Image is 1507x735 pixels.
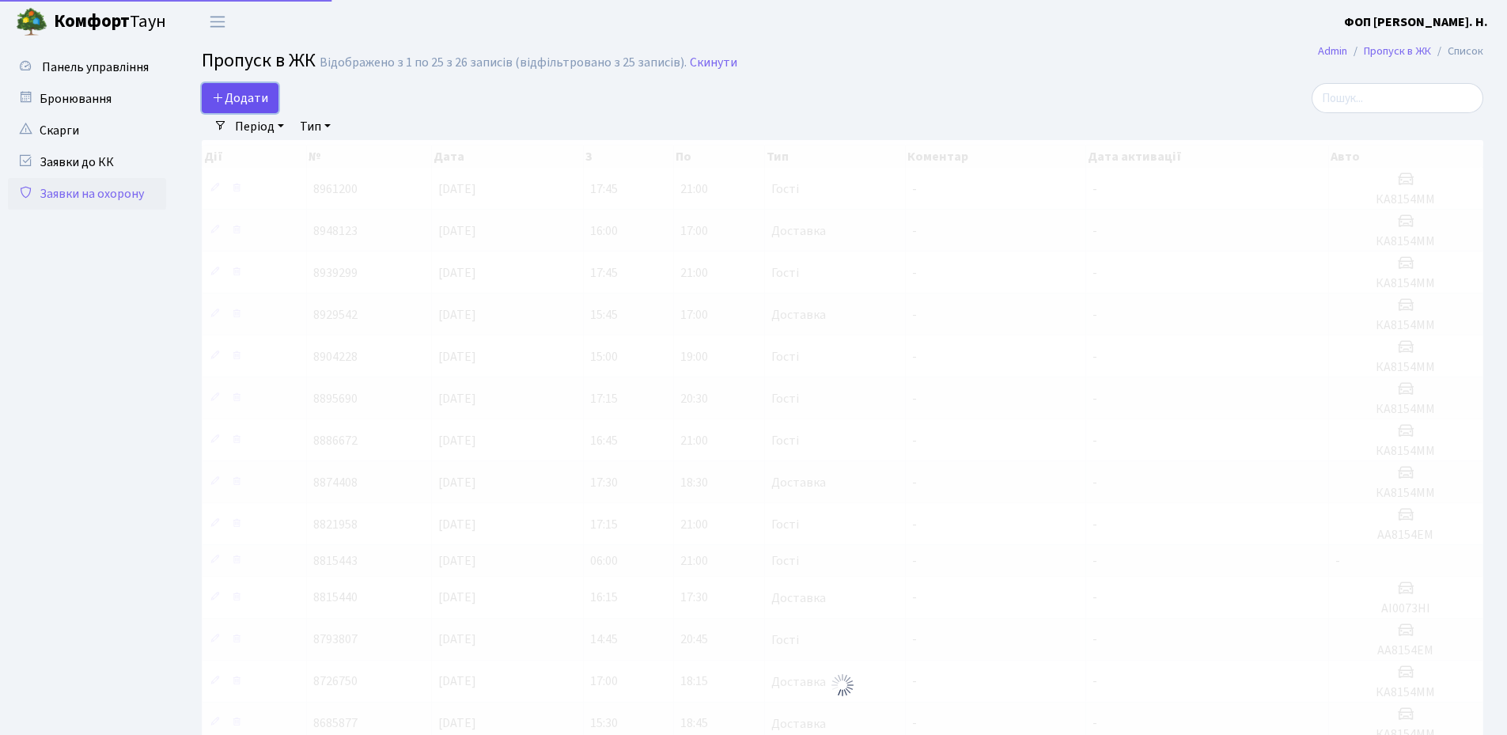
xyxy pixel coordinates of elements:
[1312,83,1483,113] input: Пошук...
[8,83,166,115] a: Бронювання
[42,59,149,76] span: Панель управління
[830,672,855,698] img: Обробка...
[690,55,737,70] a: Скинути
[8,115,166,146] a: Скарги
[1318,43,1347,59] a: Admin
[293,113,337,140] a: Тип
[229,113,290,140] a: Період
[1364,43,1431,59] a: Пропуск в ЖК
[202,83,278,113] a: Додати
[54,9,130,34] b: Комфорт
[1431,43,1483,60] li: Список
[320,55,687,70] div: Відображено з 1 по 25 з 26 записів (відфільтровано з 25 записів).
[8,146,166,178] a: Заявки до КК
[8,178,166,210] a: Заявки на охорону
[198,9,237,35] button: Переключити навігацію
[16,6,47,38] img: logo.png
[1344,13,1488,31] b: ФОП [PERSON_NAME]. Н.
[202,47,316,74] span: Пропуск в ЖК
[54,9,166,36] span: Таун
[8,51,166,83] a: Панель управління
[1344,13,1488,32] a: ФОП [PERSON_NAME]. Н.
[1294,35,1507,68] nav: breadcrumb
[212,89,268,107] span: Додати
